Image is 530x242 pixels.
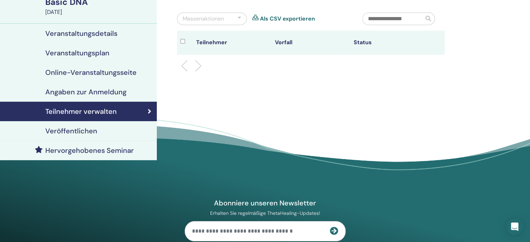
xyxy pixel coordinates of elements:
[350,31,429,55] th: Status
[185,198,346,208] h4: Abonniere unseren Newsletter
[45,68,137,77] h4: Online-Veranstaltungsseite
[45,29,117,38] h4: Veranstaltungsdetails
[260,15,315,23] a: Als CSV exportieren
[45,88,126,96] h4: Angaben zur Anmeldung
[45,146,134,155] h4: Hervorgehobenes Seminar
[45,8,153,16] div: [DATE]
[193,31,271,55] th: Teilnehmer
[506,218,523,235] div: Open Intercom Messenger
[45,49,109,57] h4: Veranstaltungsplan
[271,31,350,55] th: Vorfall
[45,127,97,135] h4: Veröffentlichen
[45,107,117,116] h4: Teilnehmer verwalten
[183,15,224,23] div: Massenaktionen
[185,210,346,216] p: Erhalten Sie regelmäßige ThetaHealing-Updates!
